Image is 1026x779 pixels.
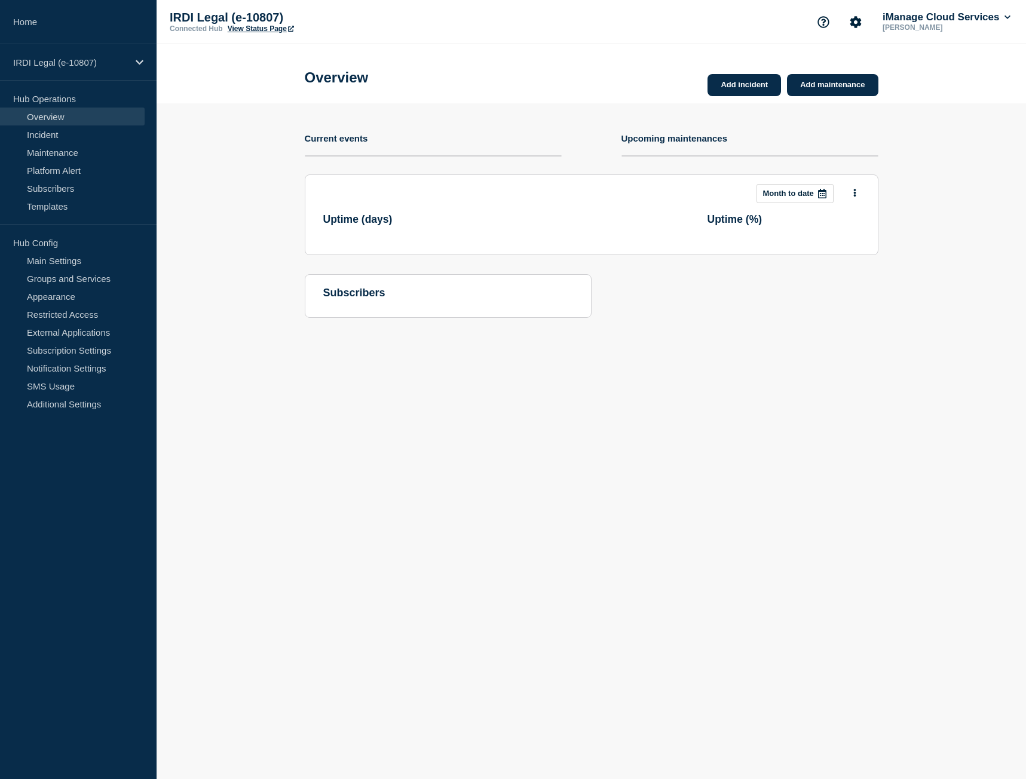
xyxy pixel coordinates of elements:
[708,74,781,96] a: Add incident
[305,69,369,86] h1: Overview
[880,23,1004,32] p: [PERSON_NAME]
[763,189,814,198] p: Month to date
[811,10,836,35] button: Support
[170,24,223,33] p: Connected Hub
[621,133,728,143] h4: Upcoming maintenances
[323,287,573,299] h4: subscribers
[305,133,368,143] h4: Current events
[843,10,868,35] button: Account settings
[880,11,1013,23] button: iManage Cloud Services
[13,57,128,68] p: IRDI Legal (e-10807)
[708,213,762,226] h3: Uptime ( % )
[170,11,409,24] p: IRDI Legal (e-10807)
[787,74,878,96] a: Add maintenance
[323,213,393,226] h3: Uptime ( days )
[228,24,294,33] a: View Status Page
[757,184,834,203] button: Month to date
